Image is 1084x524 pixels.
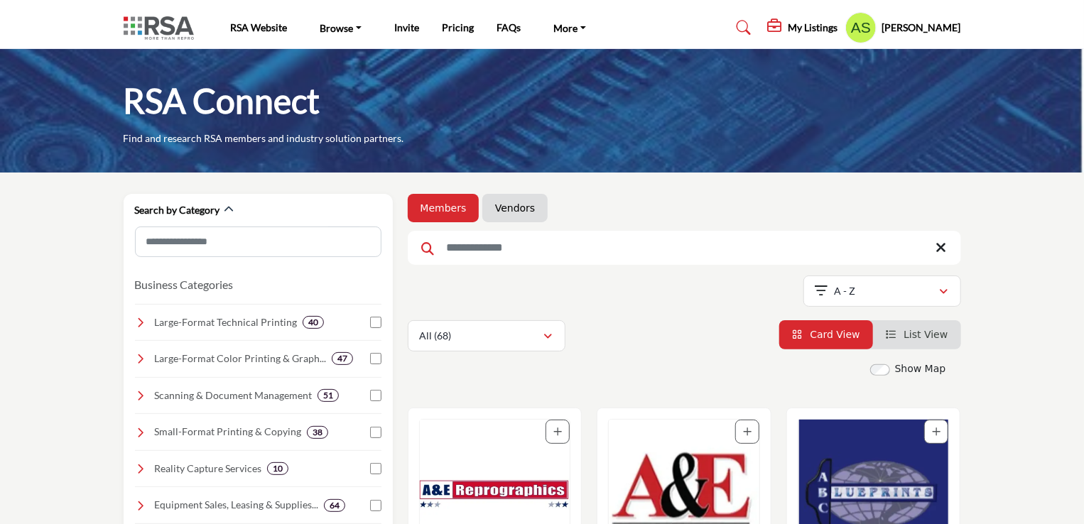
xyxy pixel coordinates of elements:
button: All (68) [408,320,565,351]
a: Browse [310,18,372,38]
button: Show hide supplier dropdown [845,12,877,43]
p: All (68) [420,329,452,343]
a: Pricing [442,21,474,33]
a: View Card [792,329,860,340]
span: List View [904,329,948,340]
input: Select Large-Format Technical Printing checkbox [370,317,381,328]
a: FAQs [497,21,521,33]
h4: Large-Format Technical Printing: High-quality printing for blueprints, construction and architect... [154,315,297,329]
b: 10 [273,464,283,474]
button: Business Categories [135,276,234,293]
input: Select Equipment Sales, Leasing & Supplies checkbox [370,500,381,511]
input: Search Category [135,226,381,257]
a: Add To List [553,426,562,437]
label: Show Map [895,361,946,376]
div: 10 Results For Reality Capture Services [267,462,288,475]
p: A - Z [834,284,855,298]
h4: Scanning & Document Management: Digital conversion, archiving, indexing, secure storage, and stre... [154,388,312,403]
h1: RSA Connect [124,79,320,123]
h2: Search by Category [135,203,220,217]
b: 51 [323,391,333,400]
h5: My Listings [788,21,838,34]
div: 40 Results For Large-Format Technical Printing [303,316,324,329]
a: Vendors [495,201,535,215]
input: Select Small-Format Printing & Copying checkbox [370,427,381,438]
li: List View [873,320,961,349]
input: Select Large-Format Color Printing & Graphics checkbox [370,353,381,364]
a: Members [421,201,467,215]
b: 40 [308,317,318,327]
b: 38 [313,427,323,437]
h4: Reality Capture Services: Laser scanning, BIM modeling, photogrammetry, 3D scanning, and other ad... [154,462,261,476]
div: My Listings [768,19,838,36]
img: Site Logo [124,16,201,40]
p: Find and research RSA members and industry solution partners. [124,131,404,146]
li: Card View [779,320,873,349]
h4: Small-Format Printing & Copying: Professional printing for black and white and color document pri... [154,425,301,439]
a: Add To List [743,426,752,437]
span: Card View [810,329,860,340]
a: RSA Website [231,21,288,33]
div: 64 Results For Equipment Sales, Leasing & Supplies [324,499,345,512]
b: 64 [330,501,340,511]
div: 38 Results For Small-Format Printing & Copying [307,426,328,439]
a: Search [722,16,760,39]
div: 51 Results For Scanning & Document Management [318,389,339,402]
h4: Large-Format Color Printing & Graphics: Banners, posters, vehicle wraps, and presentation graphics. [154,351,326,366]
h5: [PERSON_NAME] [882,21,961,35]
a: Invite [394,21,419,33]
a: More [543,18,596,38]
h4: Equipment Sales, Leasing & Supplies: Equipment sales, leasing, service, and resale of plotters, s... [154,498,318,512]
input: Select Scanning & Document Management checkbox [370,390,381,401]
a: View List [886,329,948,340]
button: A - Z [803,275,961,307]
a: Add To List [932,426,941,437]
b: 47 [337,354,347,364]
input: Select Reality Capture Services checkbox [370,463,381,474]
div: 47 Results For Large-Format Color Printing & Graphics [332,352,353,365]
input: Search Keyword [408,231,961,265]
